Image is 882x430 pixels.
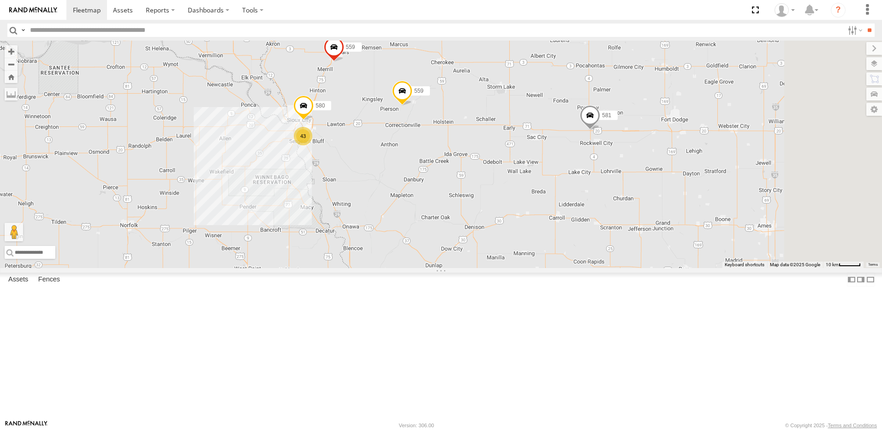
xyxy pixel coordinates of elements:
div: Eric Boock [771,3,798,17]
span: 10 km [826,262,839,267]
button: Keyboard shortcuts [725,262,764,268]
label: Fences [34,273,65,286]
div: © Copyright 2025 - [785,423,877,428]
label: Search Filter Options [844,24,864,37]
span: 559 [414,88,423,94]
a: Visit our Website [5,421,48,430]
i: ? [831,3,846,18]
label: Measure [5,88,18,101]
img: rand-logo.svg [9,7,57,13]
a: Terms and Conditions [828,423,877,428]
a: Terms (opens in new tab) [868,263,878,267]
div: 43 [294,127,312,145]
div: Version: 306.00 [399,423,434,428]
button: Drag Pegman onto the map to open Street View [5,223,23,241]
span: 581 [602,112,611,119]
label: Map Settings [866,103,882,116]
label: Search Query [19,24,27,37]
span: Map data ©2025 Google [770,262,820,267]
label: Assets [4,273,33,286]
label: Dock Summary Table to the Right [856,273,865,286]
span: 580 [316,102,325,109]
button: Zoom in [5,45,18,58]
button: Zoom Home [5,71,18,83]
button: Zoom out [5,58,18,71]
label: Hide Summary Table [866,273,875,286]
button: Map scale: 10 km per 44 pixels [823,262,864,268]
label: Dock Summary Table to the Left [847,273,856,286]
span: 559 [346,44,355,50]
